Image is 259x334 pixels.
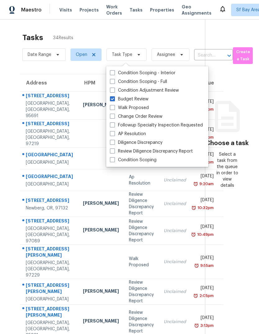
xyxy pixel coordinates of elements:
[80,7,99,13] span: Projects
[26,218,73,226] div: [STREET_ADDRESS]
[164,289,186,295] div: Unclaimed
[129,218,154,243] div: Review Diligence Discrepancy Report
[193,181,198,187] img: Overdue Alarm Icon
[26,205,73,211] div: Newberg, OR, 97132
[110,122,203,128] label: Followup Specialty Inspection Requested
[191,205,196,211] img: Overdue Alarm Icon
[196,255,214,263] div: [DATE]
[26,296,73,302] div: [GEOGRAPHIC_DATA]
[193,293,198,299] img: Overdue Alarm Icon
[26,246,73,260] div: [STREET_ADDRESS][PERSON_NAME]
[110,70,175,76] label: Condition Scoping - Interior
[28,52,51,58] span: Date Range
[129,174,154,186] div: Ap Resolution
[236,48,250,63] span: Create a Task
[112,52,132,58] span: Task Type
[110,113,162,120] label: Change Order Review
[110,87,179,94] label: Condition Adjustment Review
[83,102,119,109] div: [PERSON_NAME]
[129,191,154,216] div: Review Diligence Discrepancy Report
[194,263,199,269] img: Overdue Alarm Icon
[157,52,175,58] span: Assignee
[83,227,119,235] div: [PERSON_NAME]
[129,279,154,304] div: Review Diligence Discrepancy Report
[110,157,157,163] label: Condition Scoping
[26,152,73,159] div: [GEOGRAPHIC_DATA]
[20,74,78,92] th: Address
[129,8,143,12] span: Tasks
[196,231,214,238] div: 10:49pm
[150,7,174,13] span: Properties
[83,318,119,326] div: [PERSON_NAME]
[110,79,167,85] label: Condition Scoping - Full
[26,181,73,187] div: [GEOGRAPHIC_DATA]
[196,224,214,231] div: [DATE]
[26,282,73,296] div: [STREET_ADDRESS][PERSON_NAME]
[182,4,211,16] span: Geo Assignments
[26,260,73,278] div: [GEOGRAPHIC_DATA], [GEOGRAPHIC_DATA], 97229
[164,319,186,325] div: Unclaimed
[164,201,186,207] div: Unclaimed
[198,181,214,187] div: 9:20am
[59,7,72,13] span: Visits
[26,306,73,320] div: [STREET_ADDRESS][PERSON_NAME]
[26,226,73,244] div: [GEOGRAPHIC_DATA], [GEOGRAPHIC_DATA], 97089
[26,121,73,128] div: [STREET_ADDRESS]
[110,148,193,154] label: Review Diligence Discrepancy Report
[225,51,234,60] button: Open
[22,34,43,41] h2: Tasks
[26,128,73,147] div: [GEOGRAPHIC_DATA], [GEOGRAPHIC_DATA], 97219
[26,197,73,205] div: [STREET_ADDRESS]
[198,293,214,299] div: 2:05pm
[110,131,146,137] label: AP Resolution
[196,205,214,211] div: 10:32pm
[196,315,214,323] div: [DATE]
[83,288,119,296] div: [PERSON_NAME]
[164,259,186,265] div: Unclaimed
[196,285,214,293] div: [DATE]
[129,256,154,268] div: Walk Proposed
[110,105,149,111] label: Walk Proposed
[196,197,214,205] div: [DATE]
[76,52,87,58] span: Open
[199,263,214,269] div: 9:55am
[26,159,73,166] div: [GEOGRAPHIC_DATA]
[191,231,196,238] img: Overdue Alarm Icon
[216,151,238,189] div: Select a task from the queue in order to view details
[164,228,186,234] div: Unclaimed
[26,100,73,119] div: [GEOGRAPHIC_DATA], [GEOGRAPHIC_DATA], 95691
[194,51,216,60] input: Search by address
[26,93,73,100] div: [STREET_ADDRESS]
[26,173,73,181] div: [GEOGRAPHIC_DATA]
[110,140,162,146] label: Diligence Discrepancy
[199,323,214,329] div: 3:13pm
[53,35,73,41] span: 34 Results
[78,74,124,92] th: HPM
[196,173,214,181] div: [DATE]
[233,47,253,64] button: Create a Task
[206,140,249,146] h3: Choose a task
[83,200,119,208] div: [PERSON_NAME]
[106,4,122,16] span: Work Orders
[194,323,199,329] img: Overdue Alarm Icon
[164,177,186,183] div: Unclaimed
[110,96,148,102] label: Budget Review
[21,7,42,13] span: Maestro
